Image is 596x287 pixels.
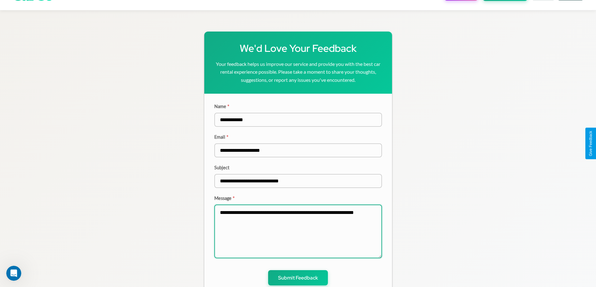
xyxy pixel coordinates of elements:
iframe: Intercom live chat [6,266,21,281]
label: Message [214,195,382,201]
label: Subject [214,165,382,170]
button: Submit Feedback [268,270,328,285]
label: Name [214,104,382,109]
label: Email [214,134,382,140]
h1: We'd Love Your Feedback [214,42,382,55]
p: Your feedback helps us improve our service and provide you with the best car rental experience po... [214,60,382,84]
div: Give Feedback [588,131,593,156]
